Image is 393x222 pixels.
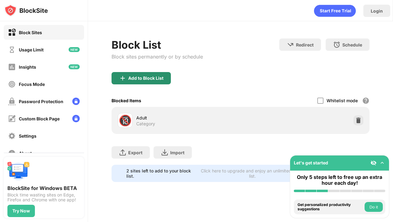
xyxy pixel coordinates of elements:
[12,208,30,213] div: Try Now
[294,160,328,165] div: Let's get started
[7,160,30,183] img: push-desktop.svg
[72,115,80,122] img: lock-menu.svg
[136,115,240,121] div: Adult
[19,82,45,87] div: Focus Mode
[19,133,36,139] div: Settings
[19,99,63,104] div: Password Protection
[8,149,16,157] img: about-off.svg
[128,150,142,155] div: Export
[298,203,363,212] div: Get personalized productivity suggestions
[8,46,16,54] img: time-usage-off.svg
[370,160,377,166] img: eye-not-visible.svg
[8,132,16,140] img: settings-off.svg
[72,98,80,105] img: lock-menu.svg
[112,38,203,51] div: Block List
[19,30,42,35] div: Block Sites
[8,80,16,88] img: focus-off.svg
[19,47,44,52] div: Usage Limit
[371,8,383,14] div: Login
[170,150,184,155] div: Import
[7,192,80,202] div: Block time wasting sites on Edge, Firefox and Chrome with one app!
[119,114,132,127] div: 🔞
[327,98,358,103] div: Whitelist mode
[112,54,203,60] div: Block sites permanently or by schedule
[136,121,155,127] div: Category
[19,64,36,70] div: Insights
[365,202,383,212] button: Do it
[112,98,141,103] div: Blocked Items
[200,168,305,179] div: Click here to upgrade and enjoy an unlimited block list.
[342,42,362,47] div: Schedule
[8,98,16,105] img: password-protection-off.svg
[8,63,16,71] img: insights-off.svg
[8,115,16,123] img: customize-block-page-off.svg
[126,168,196,179] div: 2 sites left to add to your block list.
[379,160,385,166] img: omni-setup-toggle.svg
[19,116,60,121] div: Custom Block Page
[19,151,32,156] div: About
[128,76,163,81] div: Add to Block List
[7,185,80,191] div: BlockSite for Windows BETA
[314,5,356,17] div: animation
[296,42,314,47] div: Redirect
[69,47,80,52] img: new-icon.svg
[69,64,80,69] img: new-icon.svg
[294,174,385,186] div: Only 5 steps left to free up an extra hour each day!
[8,29,16,36] img: block-on.svg
[4,4,48,17] img: logo-blocksite.svg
